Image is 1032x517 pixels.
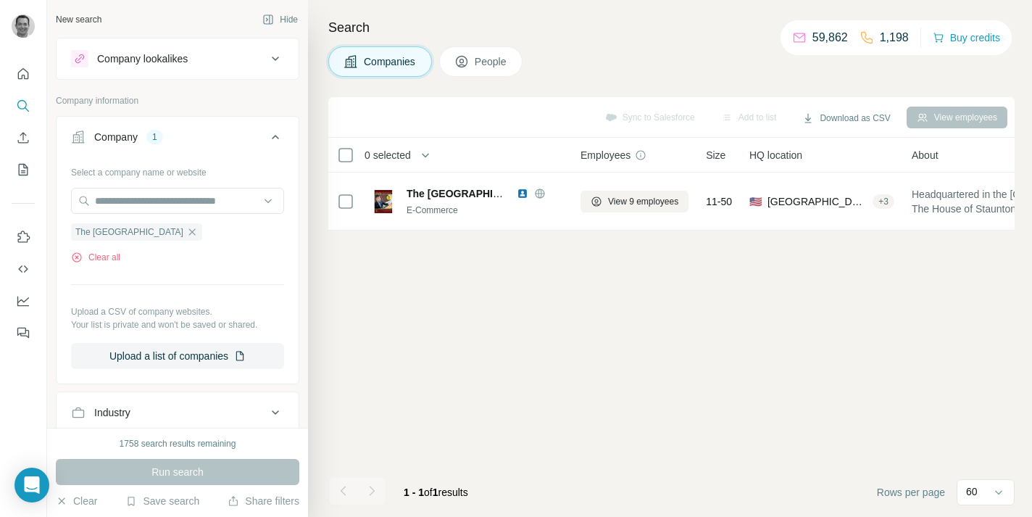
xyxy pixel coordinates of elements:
[792,107,900,129] button: Download as CSV
[706,194,732,209] span: 11-50
[12,61,35,87] button: Quick start
[912,148,939,162] span: About
[877,485,945,500] span: Rows per page
[517,188,528,199] img: LinkedIn logo
[12,125,35,151] button: Enrich CSV
[706,148,725,162] span: Size
[407,204,563,217] div: E-Commerce
[966,484,978,499] p: 60
[146,131,163,144] div: 1
[364,54,417,69] span: Companies
[749,194,762,209] span: 🇺🇸
[14,468,49,502] div: Open Intercom Messenger
[933,28,1000,48] button: Buy credits
[12,93,35,119] button: Search
[71,343,284,369] button: Upload a list of companies
[120,437,236,450] div: 1758 search results remaining
[328,17,1015,38] h4: Search
[57,41,299,76] button: Company lookalikes
[71,251,120,264] button: Clear all
[433,487,438,498] span: 1
[404,487,468,498] span: results
[56,94,299,107] p: Company information
[56,13,101,26] div: New search
[57,395,299,430] button: Industry
[94,405,130,420] div: Industry
[580,191,688,212] button: View 9 employees
[475,54,508,69] span: People
[749,148,802,162] span: HQ location
[57,120,299,160] button: Company1
[71,160,284,179] div: Select a company name or website
[56,494,97,508] button: Clear
[608,195,678,208] span: View 9 employees
[873,195,894,208] div: + 3
[12,157,35,183] button: My lists
[580,148,631,162] span: Employees
[12,224,35,250] button: Use Surfe on LinkedIn
[228,494,299,508] button: Share filters
[12,320,35,346] button: Feedback
[404,487,424,498] span: 1 - 1
[252,9,308,30] button: Hide
[12,15,35,38] img: Avatar
[812,29,848,46] p: 59,862
[424,487,433,498] span: of
[372,190,395,213] img: Logo of The House of Staunton
[767,194,867,209] span: [GEOGRAPHIC_DATA]
[71,305,284,318] p: Upload a CSV of company websites.
[71,318,284,331] p: Your list is private and won't be saved or shared.
[407,188,536,199] span: The [GEOGRAPHIC_DATA]
[365,148,411,162] span: 0 selected
[12,288,35,314] button: Dashboard
[97,51,188,66] div: Company lookalikes
[125,494,199,508] button: Save search
[12,256,35,282] button: Use Surfe API
[75,226,183,239] span: The [GEOGRAPHIC_DATA]
[94,130,138,144] div: Company
[880,29,909,46] p: 1,198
